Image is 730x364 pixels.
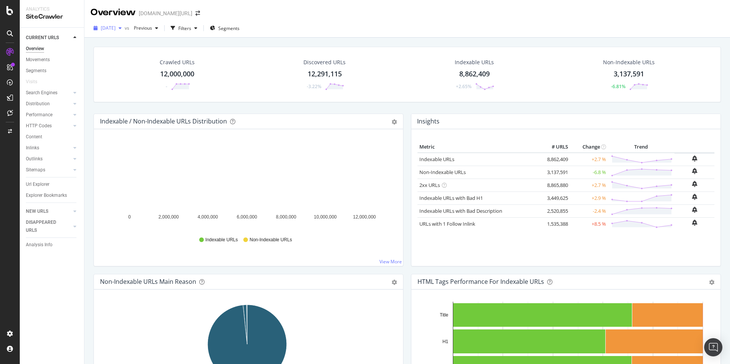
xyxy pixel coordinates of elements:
[419,195,483,201] a: Indexable URLs with Bad H1
[131,22,161,34] button: Previous
[26,100,71,108] a: Distribution
[603,59,655,66] div: Non-Indexable URLs
[100,117,227,125] div: Indexable / Non-Indexable URLs Distribution
[540,217,570,230] td: 1,535,388
[101,25,116,31] span: 2025 Aug. 29th
[166,83,167,90] div: -
[308,69,342,79] div: 12,291,115
[26,56,50,64] div: Movements
[160,69,194,79] div: 12,000,000
[26,89,71,97] a: Search Engines
[26,144,39,152] div: Inlinks
[440,312,449,318] text: Title
[540,204,570,217] td: 2,520,855
[540,153,570,166] td: 8,862,409
[100,141,394,229] svg: A chart.
[692,194,697,200] div: bell-plus
[540,179,570,191] td: 8,865,880
[459,69,490,79] div: 8,862,409
[26,133,42,141] div: Content
[419,169,466,176] a: Non-Indexable URLs
[26,155,43,163] div: Outlinks
[570,191,608,204] td: +2.9 %
[456,83,471,90] div: +2.65%
[26,67,79,75] a: Segments
[160,59,195,66] div: Crawled URLs
[419,220,475,227] a: URLs with 1 Follow Inlink
[26,67,46,75] div: Segments
[26,100,50,108] div: Distribution
[131,25,152,31] span: Previous
[26,180,79,188] a: Url Explorer
[709,280,714,285] div: gear
[26,241,52,249] div: Analysis Info
[692,207,697,213] div: bell-plus
[90,6,136,19] div: Overview
[26,180,49,188] div: Url Explorer
[419,156,454,163] a: Indexable URLs
[128,214,131,220] text: 0
[249,237,292,243] span: Non-Indexable URLs
[540,191,570,204] td: 3,449,625
[570,153,608,166] td: +2.7 %
[611,83,625,90] div: -6.81%
[26,78,45,86] a: Visits
[26,166,45,174] div: Sitemaps
[178,25,191,32] div: Filters
[692,181,697,187] div: bell-plus
[195,11,200,16] div: arrow-right-arrow-left
[26,89,57,97] div: Search Engines
[276,214,297,220] text: 8,000,000
[392,119,397,125] div: gear
[26,78,37,86] div: Visits
[26,166,71,174] a: Sitemaps
[704,338,722,356] div: Open Intercom Messenger
[159,214,179,220] text: 2,000,000
[26,6,78,13] div: Analytics
[26,155,71,163] a: Outlinks
[608,141,674,153] th: Trend
[100,278,196,285] div: Non-Indexable URLs Main Reason
[353,214,376,220] text: 12,000,000
[26,111,52,119] div: Performance
[419,182,440,188] a: 2xx URLs
[307,83,321,90] div: -3.22%
[26,111,71,119] a: Performance
[570,204,608,217] td: -2.4 %
[392,280,397,285] div: gear
[540,166,570,179] td: 3,137,591
[207,22,243,34] button: Segments
[419,207,502,214] a: Indexable URLs with Bad Description
[125,25,131,31] span: vs
[218,25,240,32] span: Segments
[692,155,697,161] div: bell-plus
[26,122,71,130] a: HTTP Codes
[379,258,402,265] a: View More
[26,218,64,234] div: DISAPPEARED URLS
[570,166,608,179] td: -6.8 %
[614,69,644,79] div: 3,137,591
[314,214,336,220] text: 10,000,000
[198,214,218,220] text: 4,000,000
[237,214,257,220] text: 6,000,000
[26,13,78,21] div: SiteCrawler
[455,59,494,66] div: Indexable URLs
[26,122,52,130] div: HTTP Codes
[26,207,48,215] div: NEW URLS
[443,339,449,344] text: H1
[417,141,540,153] th: Metric
[540,141,570,153] th: # URLS
[26,56,79,64] a: Movements
[26,133,79,141] a: Content
[417,116,440,127] h4: Insights
[139,9,192,17] div: [DOMAIN_NAME][URL]
[570,141,608,153] th: Change
[26,207,71,215] a: NEW URLS
[26,191,67,199] div: Explorer Bookmarks
[26,45,79,53] a: Overview
[26,34,59,42] div: CURRENT URLS
[26,144,71,152] a: Inlinks
[570,179,608,191] td: +2.7 %
[26,191,79,199] a: Explorer Bookmarks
